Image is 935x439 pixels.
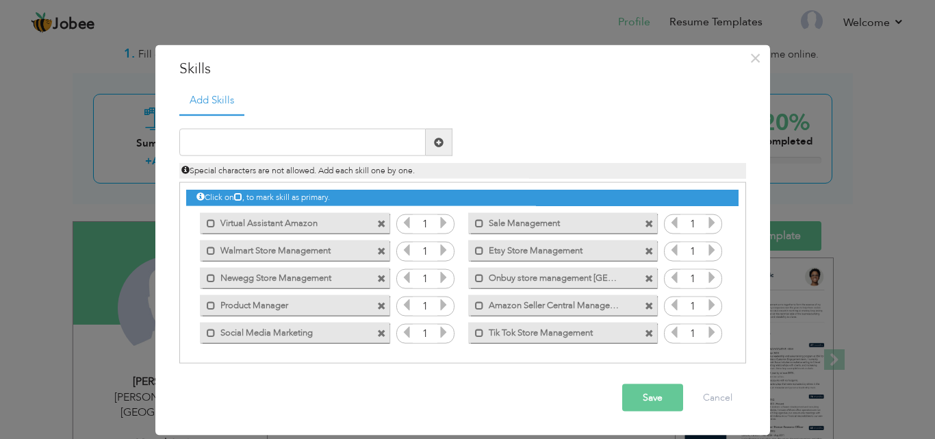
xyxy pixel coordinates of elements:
[484,267,622,284] label: Onbuy store management UK
[181,165,415,176] span: Special characters are not allowed. Add each skill one by one.
[216,294,354,312] label: Product Manager
[216,212,354,229] label: Virtual Assistant Amazon
[484,212,622,229] label: Sale Management
[484,322,622,339] label: Tik Tok Store Management
[179,58,746,79] h3: Skills
[750,45,761,70] span: ×
[689,384,746,412] button: Cancel
[745,47,767,68] button: Close
[622,384,683,412] button: Save
[216,240,354,257] label: Walmart Store Management
[186,190,738,205] div: Click on , to mark skill as primary.
[484,240,622,257] label: Etsy Store Management
[484,294,622,312] label: Amazon Seller Central Management
[179,86,244,116] a: Add Skills
[216,322,354,339] label: Social Media Marketing
[216,267,354,284] label: Newegg Store Management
